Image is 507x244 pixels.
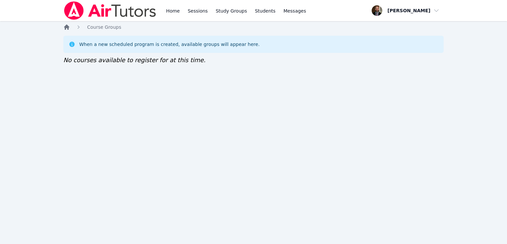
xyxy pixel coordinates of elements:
[87,24,121,30] a: Course Groups
[284,8,306,14] span: Messages
[63,24,444,30] nav: Breadcrumb
[63,57,206,63] span: No courses available to register for at this time.
[79,41,260,48] div: When a new scheduled program is created, available groups will appear here.
[63,1,157,20] img: Air Tutors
